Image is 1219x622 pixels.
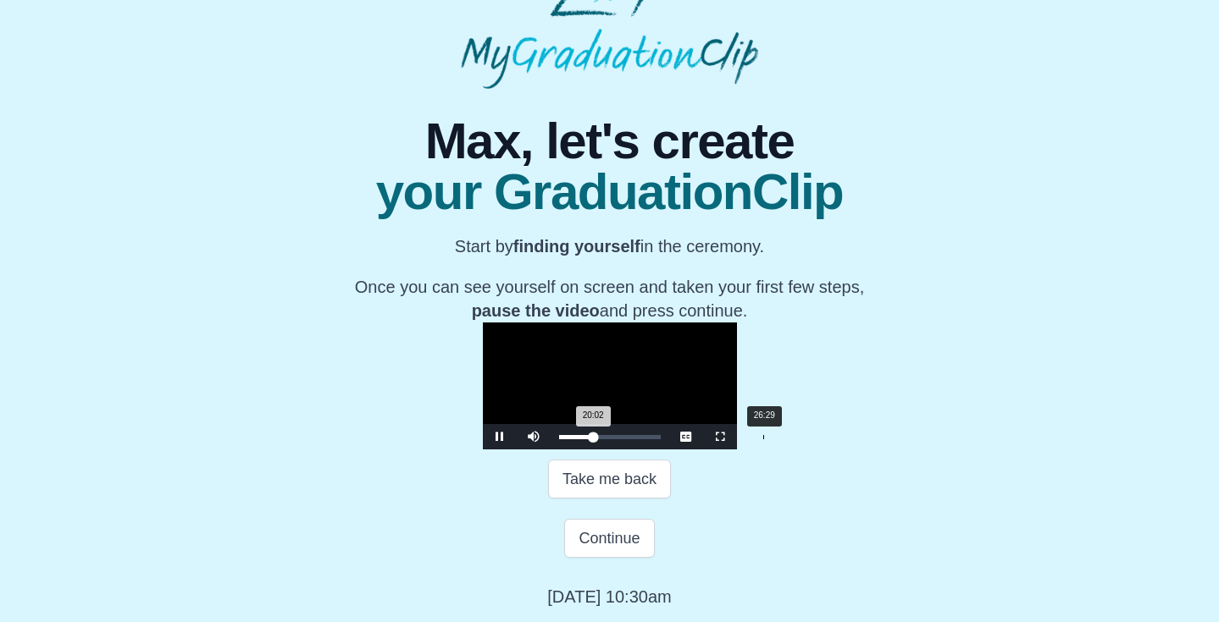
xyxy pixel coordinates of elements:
[559,435,661,439] div: Progress Bar
[548,460,671,498] button: Take me back
[483,424,517,449] button: Pause
[517,424,551,449] button: Mute
[355,167,864,217] span: your GraduationClip
[564,519,654,558] button: Continue
[513,237,640,256] b: finding yourself
[703,424,737,449] button: Fullscreen
[355,234,864,258] p: Start by in the ceremony.
[547,585,671,608] p: [DATE] 10:30am
[355,116,864,167] span: Max, let's create
[472,301,600,320] b: pause the video
[483,322,737,449] div: Video Player
[669,424,703,449] button: Captions
[355,275,864,322] p: Once you can see yourself on screen and taken your first few steps, and press continue.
